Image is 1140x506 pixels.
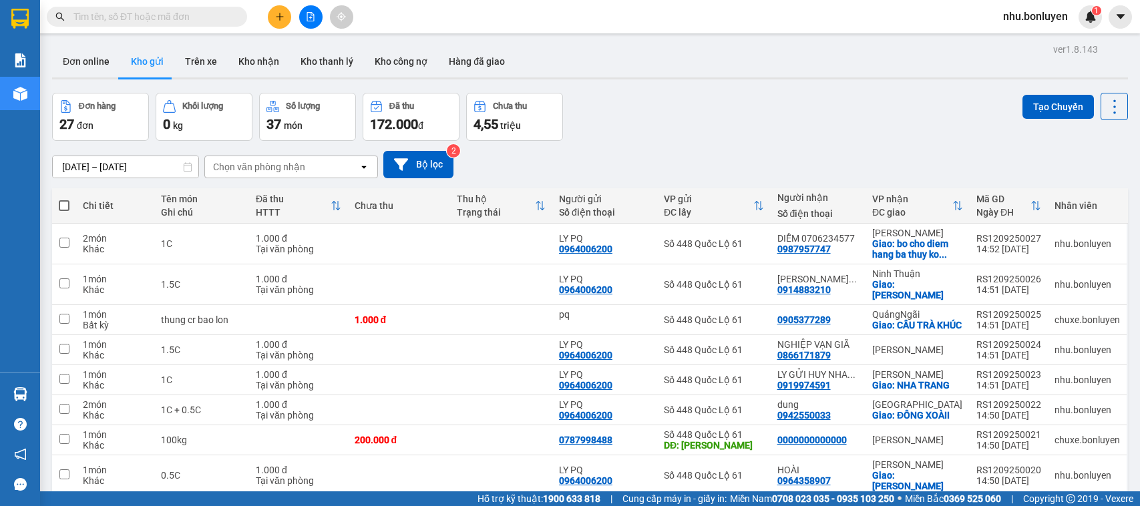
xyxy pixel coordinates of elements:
div: 0964006200 [559,350,612,360]
div: Giao: ĐỒNG XOÀII [872,410,963,421]
span: notification [14,448,27,461]
div: pq [559,309,650,320]
div: Đã thu [389,101,414,111]
button: caret-down [1109,5,1132,29]
button: plus [268,5,291,29]
div: 1 món [83,309,148,320]
div: Trạng thái [457,207,535,218]
th: Toggle SortBy [866,188,970,224]
div: 1.000 đ [256,369,341,380]
th: Toggle SortBy [970,188,1048,224]
button: Kho nhận [228,45,290,77]
div: Số 448 Quốc Lộ 61 [664,405,764,415]
button: Chưa thu4,55 triệu [466,93,563,141]
div: Số điện thoại [777,208,859,219]
div: [PERSON_NAME] [872,369,963,380]
div: Khác [83,380,148,391]
div: VP gửi [664,194,753,204]
span: 4,55 [473,116,498,132]
button: Trên xe [174,45,228,77]
div: 1.000 đ [256,465,341,475]
div: Tại văn phòng [256,475,341,486]
span: 27 [59,116,74,132]
div: 1C [161,238,242,249]
div: 0942550033 [777,410,831,421]
div: PHAN RANG (QUỲNH) [777,274,859,284]
div: RS1209250023 [976,369,1041,380]
div: 14:51 [DATE] [976,320,1041,330]
div: Người nhận [777,192,859,203]
div: [PERSON_NAME] [872,228,963,238]
span: | [1011,491,1013,506]
div: 0964006200 [559,475,612,486]
div: 1.5C [161,279,242,290]
div: 1 món [83,465,148,475]
div: LY PQ [559,465,650,475]
div: chuxe.bonluyen [1055,314,1120,325]
div: 14:51 [DATE] [976,350,1041,360]
div: Khác [83,350,148,360]
span: Cung cấp máy in - giấy in: [622,491,727,506]
div: 14:50 [DATE] [976,475,1041,486]
div: RS1209250021 [976,429,1041,440]
div: [PERSON_NAME] [872,435,963,445]
div: 1.000 đ [256,399,341,410]
img: solution-icon [13,53,27,67]
span: đ [418,120,423,131]
div: 1 món [83,369,148,380]
span: caret-down [1115,11,1127,23]
div: Tên món [161,194,242,204]
div: Đơn hàng [79,101,116,111]
div: Số 448 Quốc Lộ 61 [664,470,764,481]
div: Khác [83,440,148,451]
div: 0987957747 [777,244,831,254]
button: Đơn hàng27đơn [52,93,149,141]
div: Chưa thu [493,101,527,111]
div: 1 món [83,339,148,350]
div: ĐC lấy [664,207,753,218]
th: Toggle SortBy [249,188,348,224]
div: RS1209250027 [976,233,1041,244]
div: chuxe.bonluyen [1055,435,1120,445]
div: Số 448 Quốc Lộ 61 [664,238,764,249]
div: Số 448 Quốc Lộ 61 [664,279,764,290]
img: warehouse-icon [13,387,27,401]
div: Mã GD [976,194,1030,204]
div: LY PQ [559,399,650,410]
span: message [14,478,27,491]
span: question-circle [14,418,27,431]
div: Thu hộ [457,194,535,204]
div: Số 448 Quốc Lộ 61 [664,374,764,385]
div: Ghi chú [161,207,242,218]
img: logo-vxr [11,9,29,29]
span: plus [275,12,284,21]
strong: 0369 525 060 [944,493,1001,504]
button: Kho công nợ [364,45,438,77]
span: 37 [266,116,281,132]
div: Số điện thoại [559,207,650,218]
div: Khác [83,410,148,421]
div: Số 448 Quốc Lộ 61 [664,344,764,355]
button: aim [330,5,353,29]
div: thung cr bao lon [161,314,242,325]
div: Tại văn phòng [256,350,341,360]
div: 0866171879 [777,350,831,360]
div: 0964358907 [777,475,831,486]
div: Giao: NHA TRANG [872,380,963,391]
div: LY PQ [559,339,650,350]
span: kg [173,120,183,131]
div: Số 448 Quốc Lộ 61 [664,429,764,440]
div: 2 món [83,399,148,410]
div: [GEOGRAPHIC_DATA] [872,399,963,410]
strong: 1900 633 818 [543,493,600,504]
div: Khối lượng [182,101,223,111]
div: Giao: CAM RANH [872,470,963,491]
button: Bộ lọc [383,151,453,178]
div: 1C [161,374,242,385]
div: 14:51 [DATE] [976,284,1041,295]
div: Giao: CẦU TRÀ KHÚC [872,320,963,330]
div: 100kg [161,435,242,445]
div: Nhân viên [1055,200,1120,211]
div: RS1209250020 [976,465,1041,475]
button: Kho thanh lý [290,45,364,77]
